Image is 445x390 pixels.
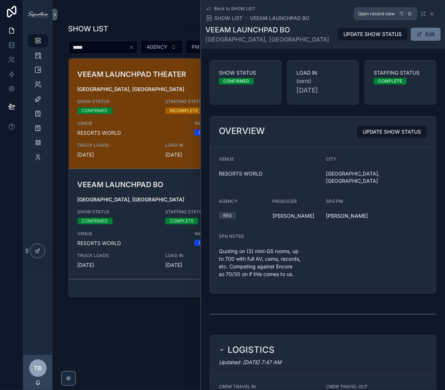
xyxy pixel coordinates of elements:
h3: VEEAM LAUNCHPAD THEATER [78,69,303,80]
span: CREW TRAVEL OUT [326,384,368,389]
a: VEEAM LAUNCHPAD THEATER[GEOGRAPHIC_DATA], [GEOGRAPHIC_DATA]SHOW STATUSCONFIRMEDSTAFFING STATUSINC... [69,59,429,169]
div: CONFIRMED [82,218,108,224]
div: CONFIRMED [82,107,108,114]
span: SHOW STATUS [78,209,157,215]
span: Back to SHOW LIST [214,6,255,12]
span: WAREHOUSE OUT [194,231,303,237]
h3: VEEAM LAUNCHPAD BO [78,179,303,190]
div: COMPLETE [170,218,194,224]
img: App logo [28,12,48,17]
span: [PERSON_NAME] [272,212,320,220]
span: SHOW STATUS [78,99,157,105]
h1: SHOW LIST [68,24,109,34]
span: STAFFING STATUS [374,69,427,76]
span: Open record view [358,11,395,17]
div: LV [199,240,204,246]
span: PRODUCER [272,198,297,204]
button: Select Button [141,40,183,54]
span: UPDATE SHOW STATUS [363,128,421,135]
div: CONFIRMED [223,78,249,84]
em: Updated: [DATE] 7:47 AM [219,359,281,365]
span: RESORTS WORLD [219,170,320,177]
span: LOAD IN [165,253,244,259]
div: INCOMPLETE [170,107,198,114]
span: [DATE] [165,261,244,269]
button: Clear [129,44,137,50]
a: VEEAM LAUNCHPAD BO [250,15,310,22]
span: [GEOGRAPHIC_DATA], [GEOGRAPHIC_DATA] [205,35,329,44]
span: PM [192,43,200,51]
span: [DATE] [78,151,157,158]
button: UPDATE SHOW STATUS [337,28,408,41]
span: TB [34,364,42,373]
span: TRUCK LOADS [78,253,157,259]
span: LOAD IN [165,142,244,148]
span: [DATE] [165,151,244,158]
button: UPDATE SHOW STATUS [357,125,427,138]
span: CREW TRAVEL IN [219,384,256,389]
span: VENUE [78,231,186,237]
span: O [406,11,412,17]
span: STAFFING STATUS [165,99,244,105]
span: AGENCY [219,198,237,204]
strong: [GEOGRAPHIC_DATA], [GEOGRAPHIC_DATA] [78,196,185,202]
span: RESORTS WORLD [78,129,186,137]
span: STAFFING STATUS [165,209,244,215]
span: VENUE [78,121,186,126]
span: [PERSON_NAME] [326,212,368,220]
h2: OVERVIEW [219,125,265,137]
div: EEG [223,212,232,219]
span: LOAD IN [296,69,350,76]
div: LV [199,129,204,136]
span: RESORTS WORLD [78,240,186,247]
span: [DATE] [296,85,350,95]
h1: VEEAM LAUNCHPAD BO [205,25,329,35]
span: AGENCY [147,43,168,51]
span: SHOW STATUS [219,69,272,76]
span: TRUCK LOADS [78,142,157,148]
button: Edit [411,28,441,41]
a: VEEAM LAUNCHPAD BO[GEOGRAPHIC_DATA], [GEOGRAPHIC_DATA]SHOW STATUSCONFIRMEDSTAFFING STATUSCOMPLETE... [69,169,429,279]
h2: LOGISTICS [228,344,275,356]
span: [GEOGRAPHIC_DATA], [GEOGRAPHIC_DATA] [326,170,427,185]
span: SPG PM [326,198,343,204]
strong: [GEOGRAPHIC_DATA], [GEOGRAPHIC_DATA] [78,86,185,92]
p: Quoting on (3) mini-GS rooms, up to 700 with full AV, cams, records, etc. Competing against Encor... [219,247,320,278]
a: Back to SHOW LIST [205,6,255,12]
div: scrollable content [23,29,52,173]
span: SHOW LIST [214,15,243,22]
span: SPG NOTES [219,233,244,239]
span: ⌥ [398,11,404,17]
span: WAREHOUSE OUT [194,121,303,126]
strong: [DATE] [296,79,311,84]
span: UPDATE SHOW STATUS [343,31,402,38]
span: CITY [326,156,336,162]
span: [DATE] [78,261,157,269]
div: COMPLETE [378,78,402,84]
a: SHOW LIST [205,15,243,22]
span: VENUE [219,156,234,162]
button: Select Button [186,40,215,54]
